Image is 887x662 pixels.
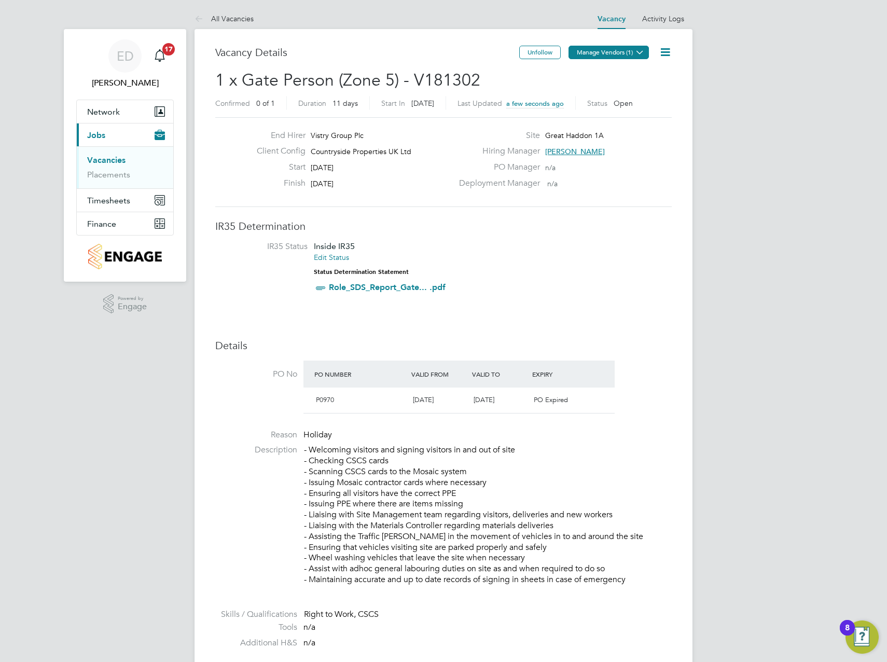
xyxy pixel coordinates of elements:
[248,178,306,189] label: Finish
[248,162,306,173] label: Start
[103,294,147,314] a: Powered byEngage
[226,241,308,252] label: IR35 Status
[303,430,332,440] span: Holiday
[87,130,105,140] span: Jobs
[547,179,558,188] span: n/a
[215,609,297,620] label: Skills / Qualifications
[329,282,446,292] a: Role_SDS_Report_Gate... .pdf
[215,46,519,59] h3: Vacancy Details
[311,179,334,188] span: [DATE]
[845,628,850,641] div: 8
[453,178,540,189] label: Deployment Manager
[304,445,672,585] p: - Welcoming visitors and signing visitors in and out of site - Checking CSCS cards - Scanning CSC...
[311,163,334,172] span: [DATE]
[149,39,170,73] a: 17
[195,14,254,23] a: All Vacancies
[88,244,161,269] img: countryside-properties-logo-retina.png
[215,622,297,633] label: Tools
[332,99,358,108] span: 11 days
[215,99,250,108] label: Confirmed
[311,147,411,156] span: Countryside Properties UK Ltd
[215,445,297,456] label: Description
[519,46,561,59] button: Unfollow
[846,620,879,654] button: Open Resource Center, 8 new notifications
[311,131,364,140] span: Vistry Group Plc
[215,70,480,90] span: 1 x Gate Person (Zone 5) - V181302
[569,46,649,59] button: Manage Vendors (1)
[87,196,130,205] span: Timesheets
[303,638,315,648] span: n/a
[409,365,469,383] div: Valid From
[453,146,540,157] label: Hiring Manager
[77,123,173,146] button: Jobs
[314,253,349,262] a: Edit Status
[215,339,672,352] h3: Details
[117,49,134,63] span: ED
[256,99,275,108] span: 0 of 1
[314,268,409,275] strong: Status Determination Statement
[87,170,130,180] a: Placements
[316,395,334,404] span: P0970
[474,395,494,404] span: [DATE]
[64,29,186,282] nav: Main navigation
[587,99,607,108] label: Status
[215,638,297,649] label: Additional H&S
[411,99,434,108] span: [DATE]
[469,365,530,383] div: Valid To
[304,609,672,620] div: Right to Work, CSCS
[77,189,173,212] button: Timesheets
[76,39,174,89] a: ED[PERSON_NAME]
[545,131,604,140] span: Great Haddon 1A
[87,155,126,165] a: Vacancies
[614,99,633,108] span: Open
[298,99,326,108] label: Duration
[215,219,672,233] h3: IR35 Determination
[506,99,564,108] span: a few seconds ago
[77,146,173,188] div: Jobs
[453,130,540,141] label: Site
[642,14,684,23] a: Activity Logs
[215,369,297,380] label: PO No
[314,241,355,251] span: Inside IR35
[248,146,306,157] label: Client Config
[534,395,568,404] span: PO Expired
[381,99,405,108] label: Start In
[118,302,147,311] span: Engage
[87,107,120,117] span: Network
[458,99,502,108] label: Last Updated
[312,365,409,383] div: PO Number
[77,212,173,235] button: Finance
[76,244,174,269] a: Go to home page
[118,294,147,303] span: Powered by
[77,100,173,123] button: Network
[303,622,315,632] span: n/a
[545,147,605,156] span: [PERSON_NAME]
[162,43,175,56] span: 17
[87,219,116,229] span: Finance
[530,365,590,383] div: Expiry
[248,130,306,141] label: End Hirer
[598,15,626,23] a: Vacancy
[76,77,174,89] span: Ellie Davis
[453,162,540,173] label: PO Manager
[545,163,556,172] span: n/a
[215,430,297,440] label: Reason
[413,395,434,404] span: [DATE]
